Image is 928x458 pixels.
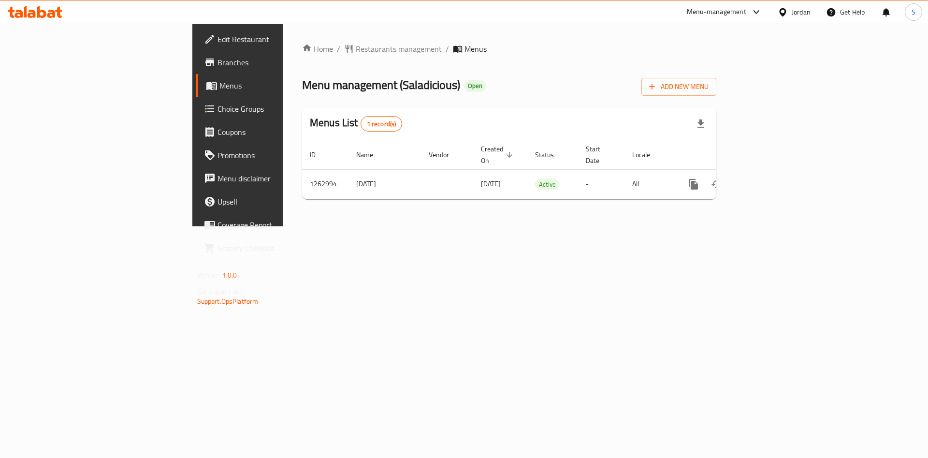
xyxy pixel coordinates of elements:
[792,7,811,17] div: Jordan
[464,80,486,92] div: Open
[196,74,348,97] a: Menus
[348,169,421,199] td: [DATE]
[674,140,783,170] th: Actions
[302,140,783,199] table: enhanced table
[912,7,915,17] span: S
[196,97,348,120] a: Choice Groups
[689,112,712,135] div: Export file
[649,81,709,93] span: Add New Menu
[217,33,340,45] span: Edit Restaurant
[535,178,560,190] div: Active
[219,80,340,91] span: Menus
[356,43,442,55] span: Restaurants management
[429,149,462,161] span: Vendor
[217,103,340,115] span: Choice Groups
[586,143,613,166] span: Start Date
[196,28,348,51] a: Edit Restaurant
[196,144,348,167] a: Promotions
[687,6,746,18] div: Menu-management
[361,119,402,129] span: 1 record(s)
[217,173,340,184] span: Menu disclaimer
[217,149,340,161] span: Promotions
[682,173,705,196] button: more
[705,173,728,196] button: Change Status
[197,295,259,308] a: Support.OpsPlatform
[302,43,716,55] nav: breadcrumb
[196,236,348,260] a: Grocery Checklist
[641,78,716,96] button: Add New Menu
[535,149,566,161] span: Status
[197,285,242,298] span: Get support on:
[632,149,663,161] span: Locale
[196,190,348,213] a: Upsell
[310,116,402,132] h2: Menus List
[196,167,348,190] a: Menu disclaimer
[222,269,237,281] span: 1.0.0
[624,169,674,199] td: All
[361,116,403,132] div: Total records count
[217,196,340,207] span: Upsell
[578,169,624,199] td: -
[217,126,340,138] span: Coupons
[217,242,340,254] span: Grocery Checklist
[217,219,340,231] span: Coverage Report
[356,149,386,161] span: Name
[481,177,501,190] span: [DATE]
[446,43,449,55] li: /
[197,269,221,281] span: Version:
[464,43,487,55] span: Menus
[344,43,442,55] a: Restaurants management
[310,149,328,161] span: ID
[196,213,348,236] a: Coverage Report
[196,120,348,144] a: Coupons
[535,179,560,190] span: Active
[217,57,340,68] span: Branches
[481,143,516,166] span: Created On
[196,51,348,74] a: Branches
[464,82,486,90] span: Open
[302,74,460,96] span: Menu management ( Saladicious )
